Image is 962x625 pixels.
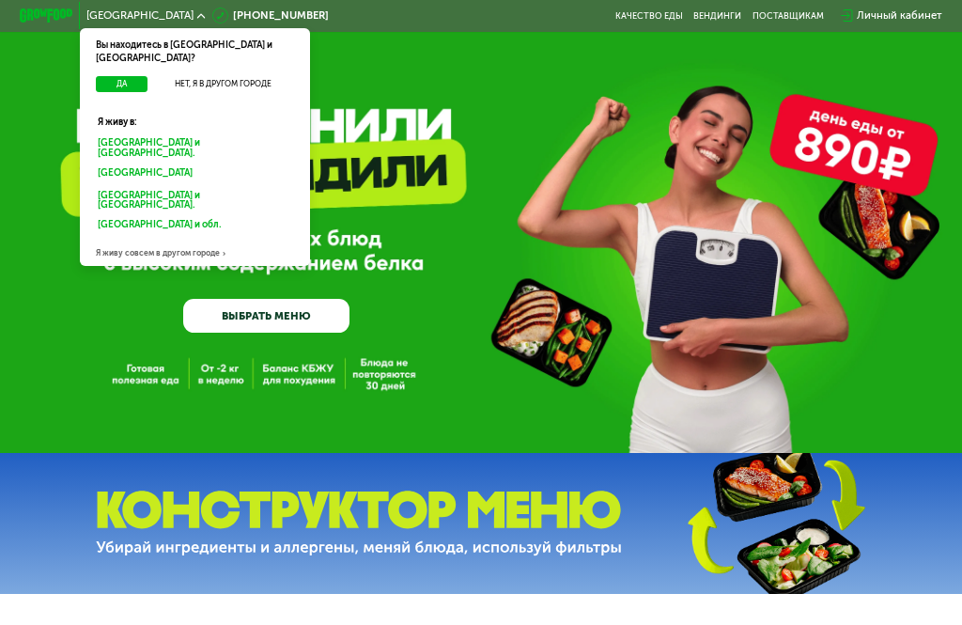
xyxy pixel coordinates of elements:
div: поставщикам [753,10,824,21]
button: Да [96,76,147,93]
a: ВЫБРАТЬ МЕНЮ [183,299,349,333]
div: Я живу совсем в другом городе [80,240,310,266]
div: [GEOGRAPHIC_DATA] [88,164,297,185]
div: Личный кабинет [857,8,942,23]
a: Вендинги [693,10,741,21]
button: Нет, я в другом городе [153,76,294,93]
div: Вы находитесь в [GEOGRAPHIC_DATA] и [GEOGRAPHIC_DATA]? [80,28,310,76]
div: [GEOGRAPHIC_DATA] и обл. [88,216,297,238]
div: Я живу в: [88,105,303,130]
a: [PHONE_NUMBER] [212,8,330,23]
div: [GEOGRAPHIC_DATA] и [GEOGRAPHIC_DATA]. [88,187,303,215]
a: Качество еды [615,10,683,21]
span: [GEOGRAPHIC_DATA] [86,10,194,21]
div: [GEOGRAPHIC_DATA] и [GEOGRAPHIC_DATA]. [88,134,303,163]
